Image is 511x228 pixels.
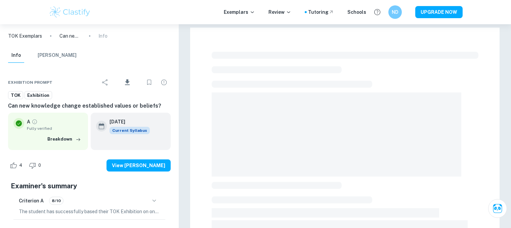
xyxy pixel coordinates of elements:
div: Download [113,74,141,91]
h6: Criterion A [19,197,44,204]
span: TOK [8,92,23,99]
h6: ND [391,8,399,16]
p: Review [268,8,291,16]
div: Share [98,76,112,89]
span: Fully verified [27,125,83,131]
span: 0 [35,162,45,169]
a: Tutoring [308,8,334,16]
div: This exemplar is based on the current syllabus. Feel free to refer to it for inspiration/ideas wh... [110,127,150,134]
button: UPGRADE NOW [415,6,463,18]
span: 4 [15,162,26,169]
button: Help and Feedback [372,6,383,18]
p: The student has successfully based their TOK Exhibition on one of the 35 IBO prompts, specificall... [19,208,160,215]
a: Grade fully verified [32,119,38,125]
p: Info [98,32,108,40]
a: Exhibition [25,91,52,100]
p: Exemplars [224,8,255,16]
a: TOK [8,91,23,100]
div: Report issue [157,76,171,89]
button: View [PERSON_NAME] [107,159,171,172]
div: Like [8,160,26,171]
button: Info [8,48,24,63]
button: Ask Clai [488,199,507,218]
h5: Examiner's summary [11,181,168,191]
div: Dislike [27,160,45,171]
p: A [27,118,30,125]
div: Bookmark [142,76,156,89]
img: Clastify logo [49,5,91,19]
span: 8/10 [49,198,63,204]
button: Breakdown [46,134,83,144]
span: Current Syllabus [110,127,150,134]
span: Exhibition [25,92,52,99]
h6: [DATE] [110,118,144,125]
a: Schools [347,8,366,16]
p: Can new knowledge change established values or beliefs? [59,32,81,40]
a: TOK Exemplars [8,32,42,40]
button: ND [388,5,402,19]
h6: Can new knowledge change established values or beliefs? [8,102,171,110]
span: Exhibition Prompt [8,79,52,85]
button: [PERSON_NAME] [38,48,77,63]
